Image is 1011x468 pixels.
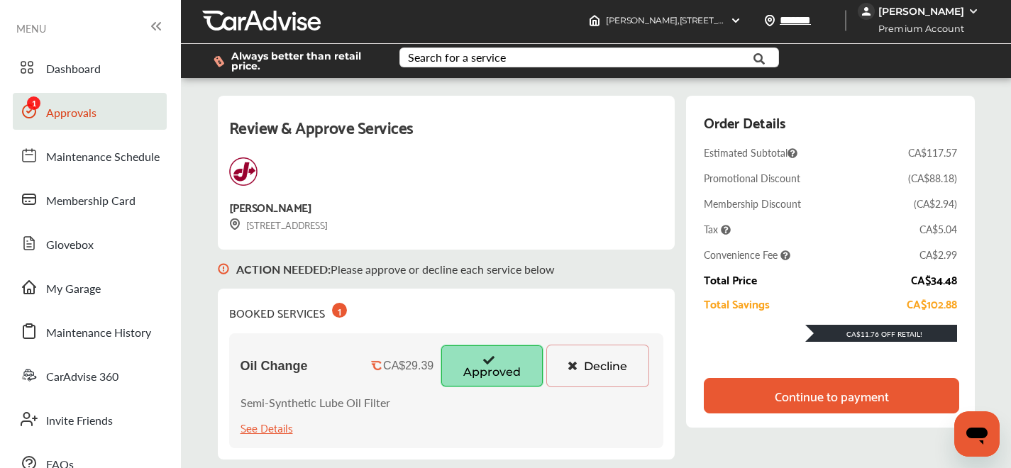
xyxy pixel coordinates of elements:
span: Invite Friends [46,412,113,430]
span: Convenience Fee [704,247,790,262]
a: Maintenance History [13,313,167,350]
span: Estimated Subtotal [704,145,797,160]
img: dollor_label_vector.a70140d1.svg [214,55,224,67]
div: 1 [332,303,347,318]
div: Review & Approve Services [229,113,664,157]
span: Tax [704,222,731,236]
iframe: Button to launch messaging window [954,411,1000,457]
span: CarAdvise 360 [46,368,118,386]
span: My Garage [46,280,101,299]
div: Membership Discount [704,196,801,211]
a: My Garage [13,269,167,306]
p: Semi-Synthetic Lube Oil Filter [241,394,390,411]
b: ACTION NEEDED : [236,261,331,277]
div: [STREET_ADDRESS] [229,216,328,233]
span: MENU [16,23,46,34]
div: Order Details [704,110,785,134]
img: header-divider.bc55588e.svg [845,10,846,31]
div: Search for a service [408,52,506,63]
div: Total Price [704,273,757,286]
img: header-down-arrow.9dd2ce7d.svg [730,15,741,26]
div: [PERSON_NAME] [229,197,312,216]
div: Continue to payment [775,389,889,403]
div: CA$117.57 [908,145,957,160]
img: svg+xml;base64,PHN2ZyB3aWR0aD0iMTYiIGhlaWdodD0iMTciIHZpZXdCb3g9IjAgMCAxNiAxNyIgZmlsbD0ibm9uZSIgeG... [229,218,241,230]
img: header-home-logo.8d720a4f.svg [589,15,600,26]
img: jVpblrzwTbfkPYzPPzSLxeg0AAAAASUVORK5CYII= [858,3,875,20]
span: Oil Change [241,359,308,374]
a: CarAdvise 360 [13,357,167,394]
img: logo-jiffylube.png [229,157,258,186]
span: Always better than retail price. [231,51,377,71]
a: Maintenance Schedule [13,137,167,174]
div: ( CA$2.94 ) [914,196,957,211]
div: BOOKED SERVICES [229,300,347,322]
span: Membership Card [46,192,136,211]
a: Dashboard [13,49,167,86]
span: Dashboard [46,60,101,79]
span: [PERSON_NAME] , [STREET_ADDRESS] [GEOGRAPHIC_DATA] , T5T 1K8 [606,15,890,26]
span: Approvals [46,104,96,123]
button: Approved [441,345,543,387]
span: Premium Account [859,21,975,36]
a: Invite Friends [13,401,167,438]
div: Promotional Discount [704,171,800,185]
a: Glovebox [13,225,167,262]
div: Total Savings [704,297,770,310]
img: svg+xml;base64,PHN2ZyB3aWR0aD0iMTYiIGhlaWdodD0iMTciIHZpZXdCb3g9IjAgMCAxNiAxNyIgZmlsbD0ibm9uZSIgeG... [218,250,229,289]
div: CA$29.39 [383,360,433,372]
div: ( CA$88.18 ) [908,171,957,185]
a: Approvals [13,93,167,130]
img: location_vector.a44bc228.svg [764,15,775,26]
span: Maintenance History [46,324,151,342]
div: CA$2.99 [919,247,957,262]
a: Membership Card [13,181,167,218]
div: See Details [241,418,293,437]
div: [PERSON_NAME] [878,5,964,18]
div: CA$34.48 [911,273,957,286]
span: Glovebox [46,236,94,255]
img: WGsFRI8htEPBVLJbROoPRyZpYNWhNONpIPPETTm6eUC0GeLEiAAAAAElFTkSuQmCC [968,6,979,17]
div: CA$102.88 [907,297,957,310]
span: Maintenance Schedule [46,148,160,167]
p: Please approve or decline each service below [236,261,555,277]
button: Decline [546,345,649,387]
div: CA$5.04 [919,222,957,236]
div: CA$11.76 Off Retail! [805,329,957,339]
